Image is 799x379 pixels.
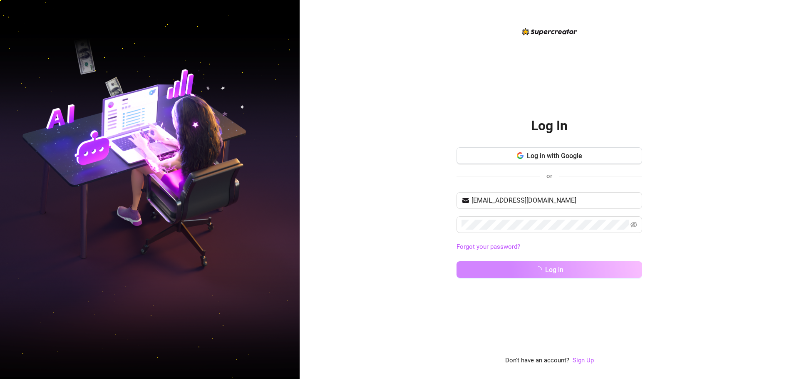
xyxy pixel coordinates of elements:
span: Log in with Google [527,152,582,160]
img: logo-BBDzfeDw.svg [522,28,577,35]
a: Sign Up [573,357,594,364]
span: Don't have an account? [505,356,569,366]
span: Log in [545,266,563,274]
span: loading [534,265,543,274]
span: or [546,172,552,180]
button: Log in [457,261,642,278]
a: Forgot your password? [457,243,520,250]
h2: Log In [531,117,568,134]
span: eye-invisible [630,221,637,228]
a: Forgot your password? [457,242,642,252]
input: Your email [471,196,637,206]
button: Log in with Google [457,147,642,164]
a: Sign Up [573,356,594,366]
